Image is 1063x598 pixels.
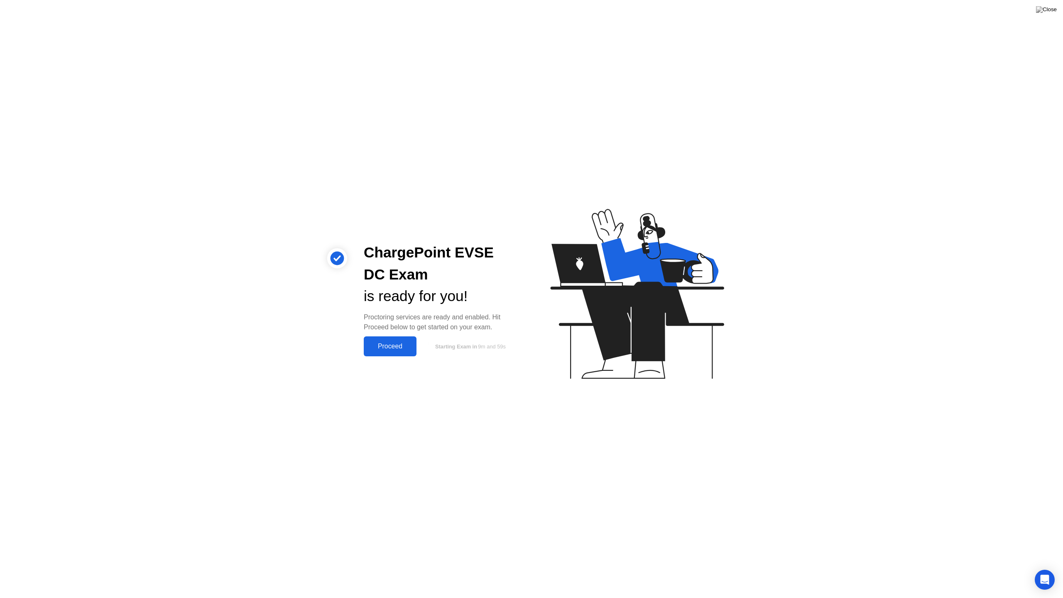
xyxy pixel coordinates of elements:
[364,312,518,332] div: Proctoring services are ready and enabled. Hit Proceed below to get started on your exam.
[421,338,518,354] button: Starting Exam in9m and 59s
[1036,6,1057,13] img: Close
[364,242,518,286] div: ChargePoint EVSE DC Exam
[1035,570,1055,590] div: Open Intercom Messenger
[478,343,506,350] span: 9m and 59s
[364,285,518,307] div: is ready for you!
[366,343,414,350] div: Proceed
[364,336,416,356] button: Proceed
